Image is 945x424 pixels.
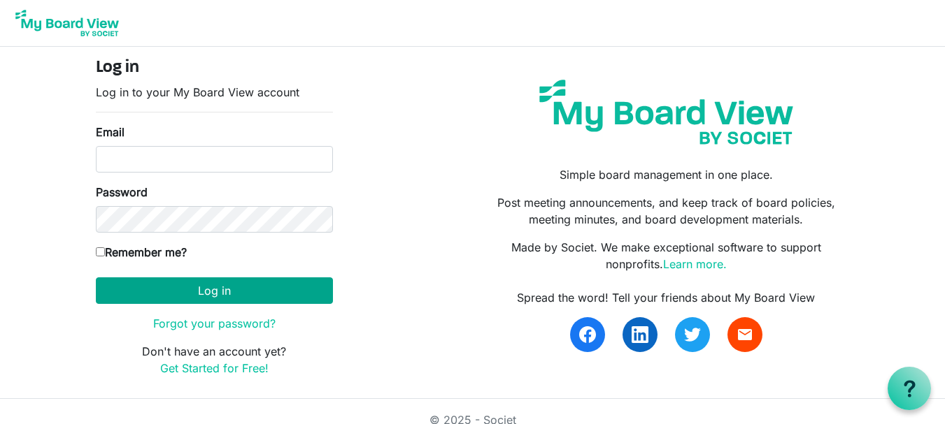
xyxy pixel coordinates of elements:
img: My Board View Logo [11,6,123,41]
h4: Log in [96,58,333,78]
label: Password [96,184,148,200]
p: Log in to your My Board View account [96,84,333,101]
label: Remember me? [96,244,187,261]
p: Made by Societ. We make exceptional software to support nonprofits. [483,239,849,272]
img: linkedin.svg [632,326,648,343]
div: Spread the word! Tell your friends about My Board View [483,289,849,306]
p: Simple board management in one place. [483,166,849,183]
button: Log in [96,277,333,304]
img: facebook.svg [579,326,596,343]
a: Get Started for Free! [160,361,269,375]
input: Remember me? [96,247,105,256]
a: Forgot your password? [153,316,276,330]
img: my-board-view-societ.svg [529,69,804,155]
p: Post meeting announcements, and keep track of board policies, meeting minutes, and board developm... [483,194,849,228]
a: email [727,317,762,352]
label: Email [96,124,125,140]
p: Don't have an account yet? [96,343,333,377]
span: email [737,326,753,343]
img: twitter.svg [684,326,701,343]
a: Learn more. [663,257,727,271]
